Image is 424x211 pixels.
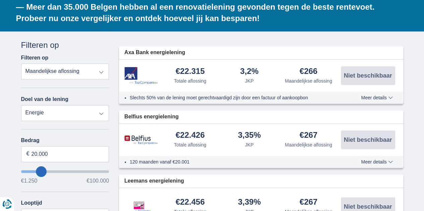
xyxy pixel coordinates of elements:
[300,131,317,140] div: €267
[21,55,49,61] label: Filteren op
[361,160,392,164] span: Meer details
[26,150,29,158] span: €
[300,198,317,207] div: €267
[16,2,375,23] b: — Meer dan 35.000 Belgen hebben al een renovatielening gevonden tegen de beste rentevoet. Probeer...
[124,67,158,85] img: product.pl.alt Axa Bank
[285,78,332,84] div: Maandelijkse aflossing
[356,95,398,100] button: Meer details
[176,67,205,76] div: €22.315
[130,159,337,165] li: 120 maanden vanaf €20.001
[176,198,205,207] div: €22.456
[245,78,254,84] div: JKP
[344,137,392,143] span: Niet beschikbaar
[341,130,395,149] button: Niet beschikbaar
[176,131,205,140] div: €22.426
[245,141,254,148] div: JKP
[124,49,185,57] span: Axa Bank energielening
[344,204,392,210] span: Niet beschikbaar
[361,95,392,100] span: Meer details
[21,96,68,102] label: Doel van de lening
[300,67,317,76] div: €266
[21,170,109,173] input: wantToBorrow
[21,200,42,206] label: Looptijd
[341,66,395,85] button: Niet beschikbaar
[21,178,38,184] span: €1.250
[124,135,158,145] img: product.pl.alt Belfius
[124,113,179,121] span: Belfius energielening
[240,67,258,76] div: 3,2%
[174,78,206,84] div: Totale aflossing
[356,159,398,165] button: Meer details
[130,94,337,101] li: Slechts 50% van de lening moet gerechtvaardigd zijn door een factuur of aankoopbon
[124,177,184,185] span: Leemans energielening
[21,137,109,143] label: Bedrag
[344,73,392,79] span: Niet beschikbaar
[285,141,332,148] div: Maandelijkse aflossing
[238,131,261,140] div: 3,35%
[174,141,206,148] div: Totale aflossing
[238,198,261,207] div: 3,39%
[86,178,109,184] span: €100.000
[21,39,109,51] div: Filteren op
